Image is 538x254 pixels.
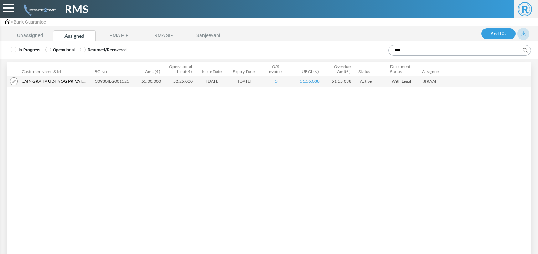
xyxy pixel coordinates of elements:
li: RMA SIF [142,30,185,41]
th: &nbsp;: activate to sort column descending [7,62,20,76]
li: Sanjeevani [187,30,229,41]
td: 30930ILG001525 [92,76,135,87]
td: 52,25,000 [167,76,198,87]
label: Search: [386,45,531,56]
a: Add BG [481,28,516,40]
label: Returned/Recovered [80,47,127,53]
th: Operational Limit(₹): activate to sort column ascending [166,62,198,76]
th: Assignee: activate to sort column ascending [420,62,535,76]
td: [DATE] [230,76,262,87]
th: Status: activate to sort column ascending [356,62,388,76]
input: Search: [388,45,531,56]
label: In Progress [11,47,40,53]
li: Unassigned [9,30,51,41]
td: Active [357,76,389,87]
th: BG No.: activate to sort column ascending [92,62,135,76]
img: download_blue.svg [521,31,526,36]
span: Jain Graha Udhyog Private Limited [22,78,87,85]
td: With Legal [389,76,420,87]
td: 55,00,000 [135,76,167,87]
td: JIRAAF [420,76,536,87]
th: Document Status: activate to sort column ascending [388,62,420,76]
td: 51,55,038 [325,76,357,87]
th: Customer Name &amp; Id: activate to sort column ascending [20,62,92,76]
span: R [518,2,532,16]
span: RMS [65,1,89,17]
th: O/S Invoices: activate to sort column ascending [261,62,293,76]
label: Operational [45,47,75,53]
img: admin [5,19,10,24]
td: [DATE] [198,76,230,87]
th: Amt. (₹): activate to sort column ascending [135,62,166,76]
a: 5 [275,78,278,84]
th: Overdue Amt(₹): activate to sort column ascending [325,62,356,76]
img: admin [21,2,56,16]
th: Issue Date: activate to sort column ascending [198,62,230,76]
img: modify.png [10,77,18,85]
a: 51,55,038 [300,78,320,84]
li: RMA PIF [98,30,140,41]
th: UBGL(₹): activate to sort column ascending [293,62,325,76]
th: Expiry Date: activate to sort column ascending [229,62,261,76]
span: Bank Guarantee [14,19,46,25]
li: Assigned [53,30,96,41]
